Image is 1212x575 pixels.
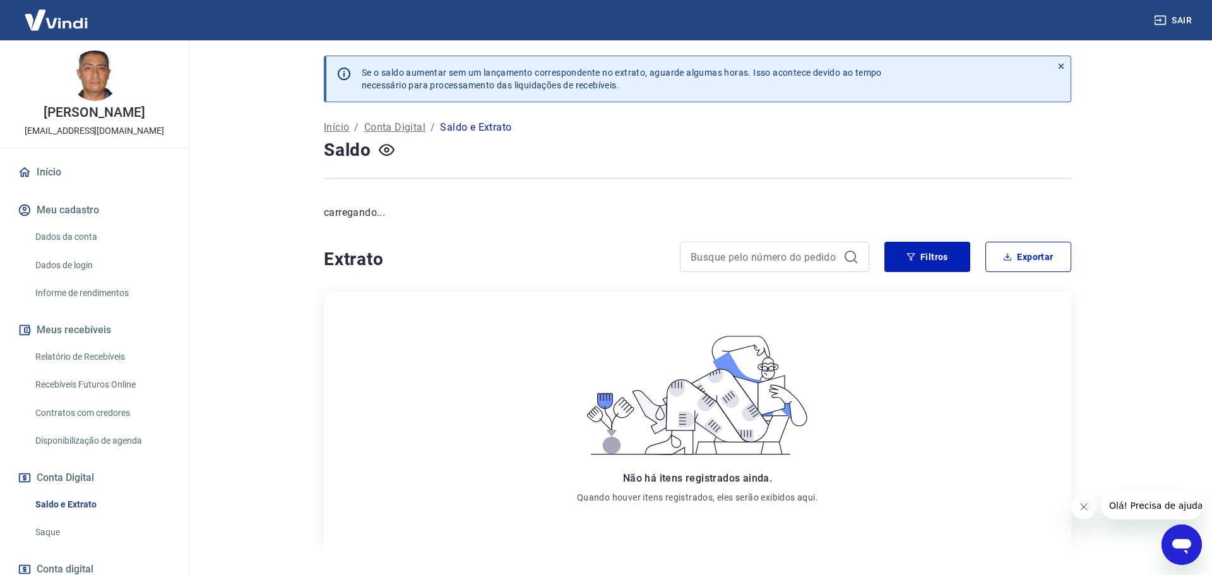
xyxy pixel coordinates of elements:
p: [PERSON_NAME] [44,106,145,119]
iframe: Mensagem da empresa [1102,492,1202,519]
a: Contratos com credores [30,400,174,426]
a: Saldo e Extrato [30,492,174,518]
a: Saque [30,519,174,545]
h4: Saldo [324,138,371,163]
p: / [431,120,435,135]
button: Filtros [884,242,970,272]
a: Dados de login [30,252,174,278]
a: Recebíveis Futuros Online [30,372,174,398]
h4: Extrato [324,247,665,272]
p: carregando... [324,205,1071,220]
a: Dados da conta [30,224,174,250]
span: Não há itens registrados ainda. [623,472,772,484]
iframe: Fechar mensagem [1071,494,1096,519]
button: Meus recebíveis [15,316,174,344]
button: Conta Digital [15,464,174,492]
a: Conta Digital [364,120,425,135]
a: Disponibilização de agenda [30,428,174,454]
a: Relatório de Recebíveis [30,344,174,370]
span: Olá! Precisa de ajuda? [8,9,106,19]
button: Exportar [985,242,1071,272]
img: 20b5e6dc-d6a5-4585-b6b3-140e4d58ae41.jpeg [69,50,120,101]
img: Vindi [15,1,97,39]
p: [EMAIL_ADDRESS][DOMAIN_NAME] [25,124,164,138]
a: Início [15,158,174,186]
p: / [354,120,359,135]
p: Quando houver itens registrados, eles serão exibidos aqui. [577,491,818,504]
a: Informe de rendimentos [30,280,174,306]
a: Início [324,120,349,135]
p: Saldo e Extrato [440,120,511,135]
button: Sair [1151,9,1197,32]
p: Se o saldo aumentar sem um lançamento correspondente no extrato, aguarde algumas horas. Isso acon... [362,66,882,92]
input: Busque pelo número do pedido [691,247,838,266]
button: Meu cadastro [15,196,174,224]
iframe: Botão para abrir a janela de mensagens [1161,525,1202,565]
